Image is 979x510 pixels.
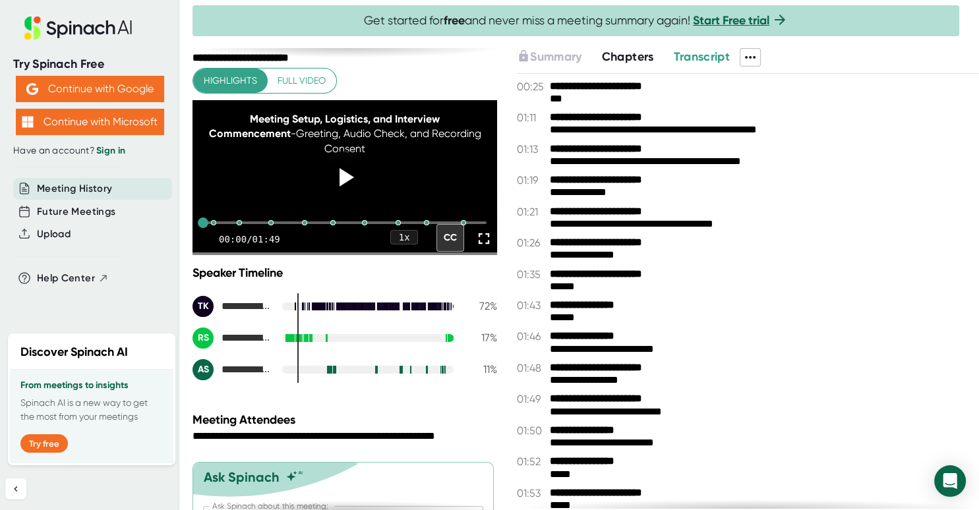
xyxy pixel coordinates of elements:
[673,48,730,66] button: Transcript
[517,299,547,312] span: 01:43
[278,72,326,89] span: Full video
[193,412,500,427] div: Meeting Attendees
[517,237,547,249] span: 01:26
[37,181,112,196] button: Meeting History
[208,112,482,156] div: - Greeting, Audio Check, and Recording Consent
[26,83,38,95] img: Aehbyd4JwY73AAAAAElFTkSuQmCC
[20,343,128,361] h2: Discover Spinach AI
[37,271,95,286] span: Help Center
[517,424,547,437] span: 01:50
[209,113,440,140] span: Meeting Setup, Logistics, and Interview Commencement
[193,327,214,349] div: RS
[464,300,497,312] div: 72 %
[517,48,581,66] button: Summary
[517,487,547,499] span: 01:53
[517,143,547,156] span: 01:13
[517,268,547,281] span: 01:35
[464,363,497,376] div: 11 %
[13,145,166,157] div: Have an account?
[517,393,547,405] span: 01:49
[37,227,71,242] button: Upload
[530,49,581,64] span: Summary
[517,455,547,468] span: 01:52
[16,76,164,102] button: Continue with Google
[517,48,601,67] div: Upgrade to access
[219,234,280,244] div: 00:00 / 01:49
[37,271,109,286] button: Help Center
[20,380,163,391] h3: From meetings to insights
[517,330,547,343] span: 01:46
[934,465,966,497] div: Open Intercom Messenger
[517,362,547,374] span: 01:48
[444,13,465,28] b: free
[364,13,788,28] span: Get started for and never miss a meeting summary again!
[436,224,464,252] div: CC
[193,359,214,380] div: AS
[96,145,125,156] a: Sign in
[204,72,257,89] span: Highlights
[193,69,268,93] button: Highlights
[193,296,214,317] div: TK
[602,48,654,66] button: Chapters
[204,469,280,485] div: Ask Spinach
[517,174,547,186] span: 01:19
[464,331,497,344] div: 17 %
[13,57,166,72] div: Try Spinach Free
[193,266,497,280] div: Speaker Timeline
[16,109,164,135] button: Continue with Microsoft
[37,204,115,219] button: Future Meetings
[267,69,336,93] button: Full video
[517,111,547,124] span: 01:11
[20,396,163,424] p: Spinach AI is a new way to get the most from your meetings
[193,359,272,380] div: Alignity Solutions
[693,13,769,28] a: Start Free trial
[673,49,730,64] span: Transcript
[517,206,547,218] span: 01:21
[20,434,68,453] button: Try free
[390,230,418,244] div: 1 x
[602,49,654,64] span: Chapters
[517,80,547,93] span: 00:25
